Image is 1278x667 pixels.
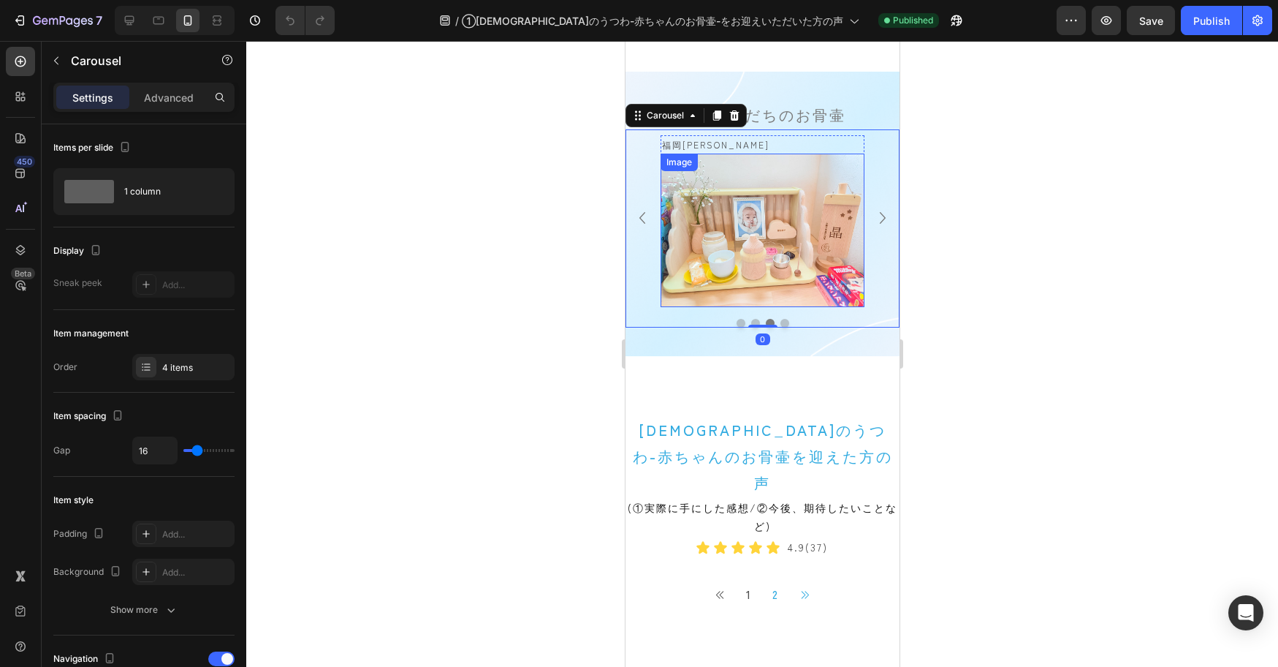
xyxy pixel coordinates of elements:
[53,241,104,261] div: Display
[1127,6,1175,35] button: Save
[1139,15,1163,27] span: Save
[53,327,129,340] div: Item management
[462,13,843,29] span: ①[DEMOGRAPHIC_DATA]のうつわ-赤ちゃんのお骨壷-をお迎えいただいた方の声
[133,437,177,464] input: Auto
[53,407,126,426] div: Item spacing
[14,156,35,167] div: 450
[124,175,213,208] div: 1 column
[162,361,231,374] div: 4 items
[53,138,134,158] div: Items per slide
[53,444,70,457] div: Gap
[53,597,235,623] button: Show more
[455,13,459,29] span: /
[1193,13,1230,29] div: Publish
[71,52,195,69] p: Carousel
[53,361,77,374] div: Order
[162,566,231,579] div: Add...
[625,41,899,667] iframe: Design area
[144,90,194,105] p: Advanced
[53,524,107,544] div: Padding
[53,494,94,507] div: Item style
[110,603,178,617] div: Show more
[162,528,231,541] div: Add...
[1228,595,1263,630] div: Open Intercom Messenger
[6,6,109,35] button: 7
[11,268,35,279] div: Beta
[275,6,335,35] div: Undo/Redo
[72,90,113,105] p: Settings
[1181,6,1242,35] button: Publish
[893,14,933,27] span: Published
[53,276,102,290] div: Sneak peek
[53,562,124,582] div: Background
[96,12,102,29] p: 7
